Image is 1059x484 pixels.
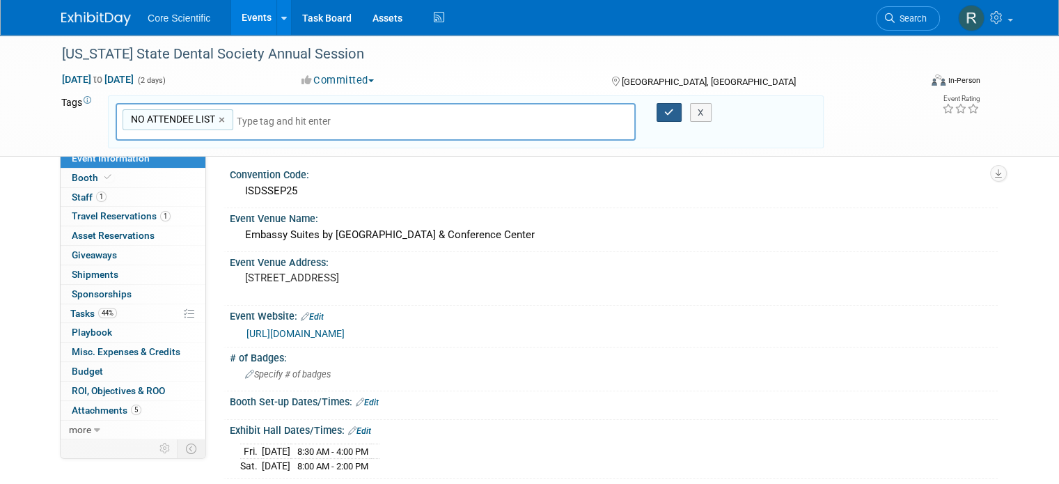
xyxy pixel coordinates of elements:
[240,180,987,202] div: ISDSSEP25
[932,75,946,86] img: Format-Inperson.png
[72,172,114,183] span: Booth
[61,226,205,245] a: Asset Reservations
[230,208,998,226] div: Event Venue Name:
[61,188,205,207] a: Staff1
[72,210,171,221] span: Travel Reservations
[160,211,171,221] span: 1
[72,249,117,260] span: Giveaways
[230,252,998,270] div: Event Venue Address:
[690,103,712,123] button: X
[98,308,117,318] span: 44%
[237,114,432,128] input: Type tag and hit enter
[91,74,104,85] span: to
[230,348,998,365] div: # of Badges:
[230,420,998,438] div: Exhibit Hall Dates/Times:
[61,421,205,439] a: more
[178,439,206,458] td: Toggle Event Tabs
[72,385,165,396] span: ROI, Objectives & ROO
[61,95,95,149] td: Tags
[72,192,107,203] span: Staff
[958,5,985,31] img: Rachel Wolff
[948,75,980,86] div: In-Person
[245,272,535,284] pre: [STREET_ADDRESS]
[61,169,205,187] a: Booth
[297,73,379,88] button: Committed
[230,306,998,324] div: Event Website:
[72,346,180,357] span: Misc. Expenses & Credits
[61,73,134,86] span: [DATE] [DATE]
[61,149,205,168] a: Event Information
[246,328,345,339] a: [URL][DOMAIN_NAME]
[57,42,902,67] div: [US_STATE] State Dental Society Annual Session
[301,312,324,322] a: Edit
[876,6,940,31] a: Search
[348,426,371,436] a: Edit
[230,391,998,409] div: Booth Set-up Dates/Times:
[61,382,205,400] a: ROI, Objectives & ROO
[153,439,178,458] td: Personalize Event Tab Strip
[131,405,141,415] span: 5
[845,72,980,93] div: Event Format
[70,308,117,319] span: Tasks
[72,269,118,280] span: Shipments
[72,366,103,377] span: Budget
[219,112,228,128] a: ×
[61,343,205,361] a: Misc. Expenses & Credits
[942,95,980,102] div: Event Rating
[61,304,205,323] a: Tasks44%
[136,76,166,85] span: (2 days)
[230,164,998,182] div: Convention Code:
[72,230,155,241] span: Asset Reservations
[240,224,987,246] div: Embassy Suites by [GEOGRAPHIC_DATA] & Conference Center
[895,13,927,24] span: Search
[297,446,368,457] span: 8:30 AM - 4:00 PM
[61,246,205,265] a: Giveaways
[61,401,205,420] a: Attachments5
[61,362,205,381] a: Budget
[72,153,150,164] span: Event Information
[72,405,141,416] span: Attachments
[148,13,210,24] span: Core Scientific
[69,424,91,435] span: more
[61,285,205,304] a: Sponsorships
[61,207,205,226] a: Travel Reservations1
[96,192,107,202] span: 1
[72,288,132,299] span: Sponsorships
[622,77,796,87] span: [GEOGRAPHIC_DATA], [GEOGRAPHIC_DATA]
[72,327,112,338] span: Playbook
[240,444,262,459] td: Fri.
[262,459,290,474] td: [DATE]
[61,265,205,284] a: Shipments
[61,323,205,342] a: Playbook
[245,369,331,380] span: Specify # of badges
[356,398,379,407] a: Edit
[61,12,131,26] img: ExhibitDay
[104,173,111,181] i: Booth reservation complete
[297,461,368,471] span: 8:00 AM - 2:00 PM
[262,444,290,459] td: [DATE]
[240,459,262,474] td: Sat.
[128,112,215,126] span: NO ATTENDEE LIST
